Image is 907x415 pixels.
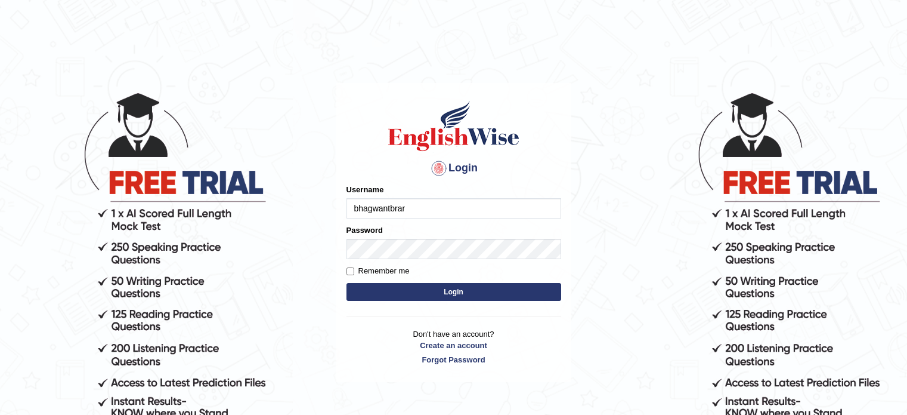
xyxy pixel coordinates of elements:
[346,354,561,365] a: Forgot Password
[386,99,522,153] img: Logo of English Wise sign in for intelligent practice with AI
[346,340,561,351] a: Create an account
[346,265,410,277] label: Remember me
[346,328,561,365] p: Don't have an account?
[346,225,383,236] label: Password
[346,159,561,178] h4: Login
[346,268,354,275] input: Remember me
[346,184,384,195] label: Username
[346,283,561,301] button: Login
